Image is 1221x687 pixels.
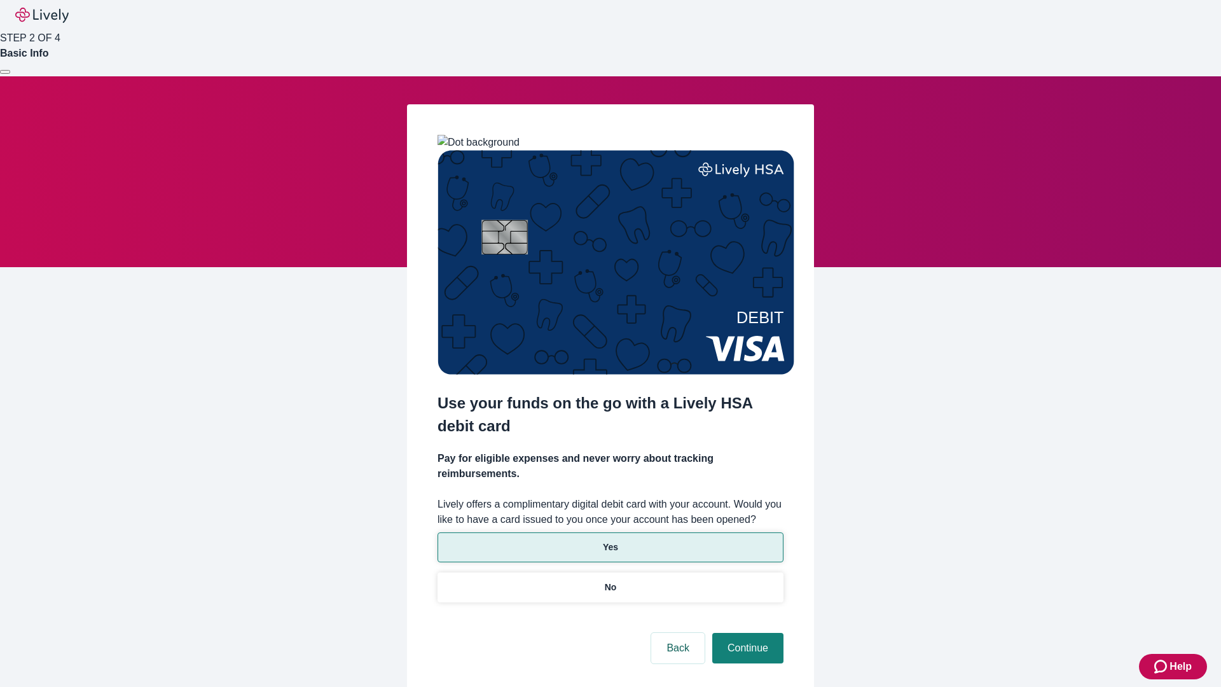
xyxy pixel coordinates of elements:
[438,532,783,562] button: Yes
[438,572,783,602] button: No
[438,497,783,527] label: Lively offers a complimentary digital debit card with your account. Would you like to have a card...
[438,135,520,150] img: Dot background
[438,451,783,482] h4: Pay for eligible expenses and never worry about tracking reimbursements.
[1154,659,1169,674] svg: Zendesk support icon
[15,8,69,23] img: Lively
[438,150,794,375] img: Debit card
[438,392,783,438] h2: Use your funds on the go with a Lively HSA debit card
[712,633,783,663] button: Continue
[603,541,618,554] p: Yes
[1169,659,1192,674] span: Help
[651,633,705,663] button: Back
[605,581,617,594] p: No
[1139,654,1207,679] button: Zendesk support iconHelp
